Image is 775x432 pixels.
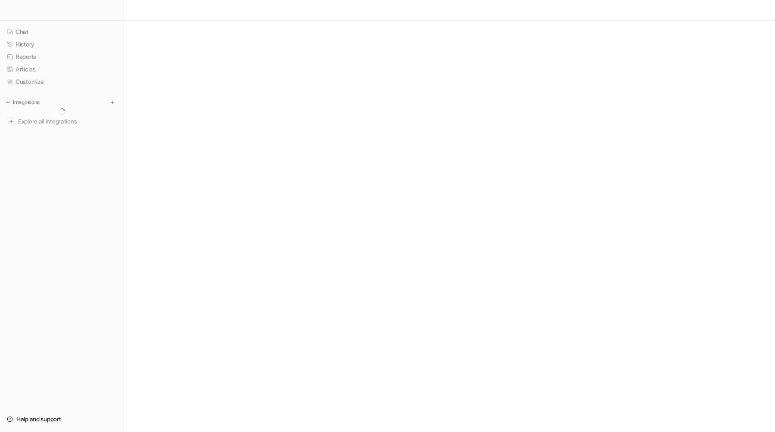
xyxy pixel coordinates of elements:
button: Integrations [3,98,42,107]
img: menu_add.svg [109,99,115,105]
span: Explore all integrations [18,114,117,128]
p: Integrations [13,99,40,106]
a: Reports [3,51,120,63]
a: Customize [3,76,120,88]
img: expand menu [5,99,11,105]
a: History [3,38,120,50]
img: explore all integrations [7,117,15,126]
a: Articles [3,63,120,75]
a: Help and support [3,413,120,425]
a: Chat [3,26,120,38]
a: Explore all integrations [3,115,120,127]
